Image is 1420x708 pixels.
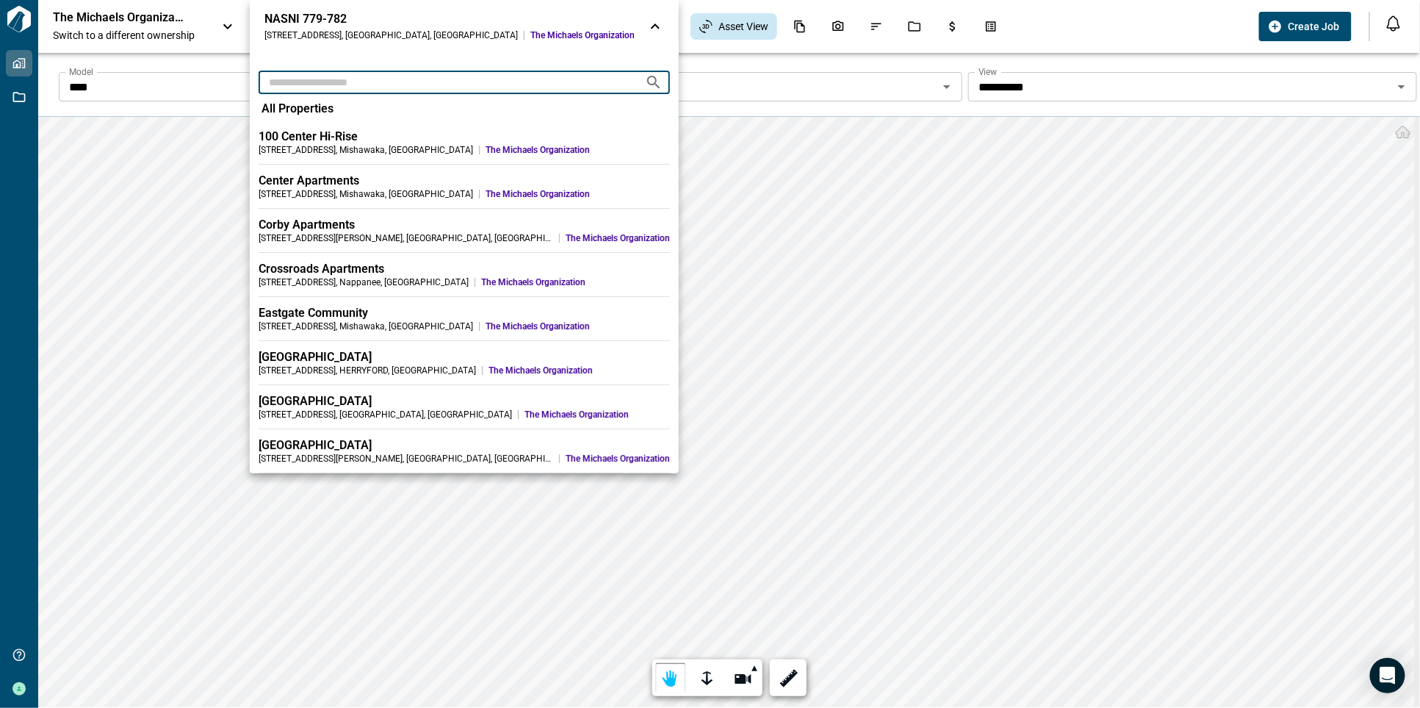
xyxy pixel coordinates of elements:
span: The Michaels Organization [566,232,670,244]
div: Center Apartments [259,174,670,188]
div: [GEOGRAPHIC_DATA] [259,438,670,453]
span: The Michaels Organization [530,29,635,41]
button: Search projects [639,68,668,97]
div: Corby Apartments [259,218,670,232]
div: Open Intercom Messenger [1370,658,1405,693]
span: All Properties [262,101,334,116]
div: [GEOGRAPHIC_DATA] [259,394,670,409]
div: [STREET_ADDRESS] , HERRYFORD , [GEOGRAPHIC_DATA] [259,365,476,376]
div: [STREET_ADDRESS] , Mishawaka , [GEOGRAPHIC_DATA] [259,144,473,156]
span: The Michaels Organization [489,365,670,376]
div: [STREET_ADDRESS] , Mishawaka , [GEOGRAPHIC_DATA] [259,321,473,332]
span: The Michaels Organization [566,453,670,465]
span: The Michaels Organization [486,144,670,156]
div: [STREET_ADDRESS] , [GEOGRAPHIC_DATA] , [GEOGRAPHIC_DATA] [259,409,512,421]
div: [STREET_ADDRESS][PERSON_NAME] , [GEOGRAPHIC_DATA] , [GEOGRAPHIC_DATA] [259,453,553,465]
div: [STREET_ADDRESS][PERSON_NAME] , [GEOGRAPHIC_DATA] , [GEOGRAPHIC_DATA] [259,232,553,244]
span: The Michaels Organization [486,188,670,200]
div: Crossroads Apartments [259,262,670,276]
div: 100 Center Hi-Rise [259,129,670,144]
span: The Michaels Organization [525,409,670,421]
div: Eastgate Community [259,306,670,321]
div: [STREET_ADDRESS] , Mishawaka , [GEOGRAPHIC_DATA] [259,188,473,200]
span: The Michaels Organization [481,276,670,288]
div: [STREET_ADDRESS] , [GEOGRAPHIC_DATA] , [GEOGRAPHIC_DATA] [264,29,518,41]
div: [GEOGRAPHIC_DATA] [259,350,670,365]
div: [STREET_ADDRESS] , Nappanee , [GEOGRAPHIC_DATA] [259,276,469,288]
div: NASNI 779-782 [264,12,635,26]
span: The Michaels Organization [486,321,670,332]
